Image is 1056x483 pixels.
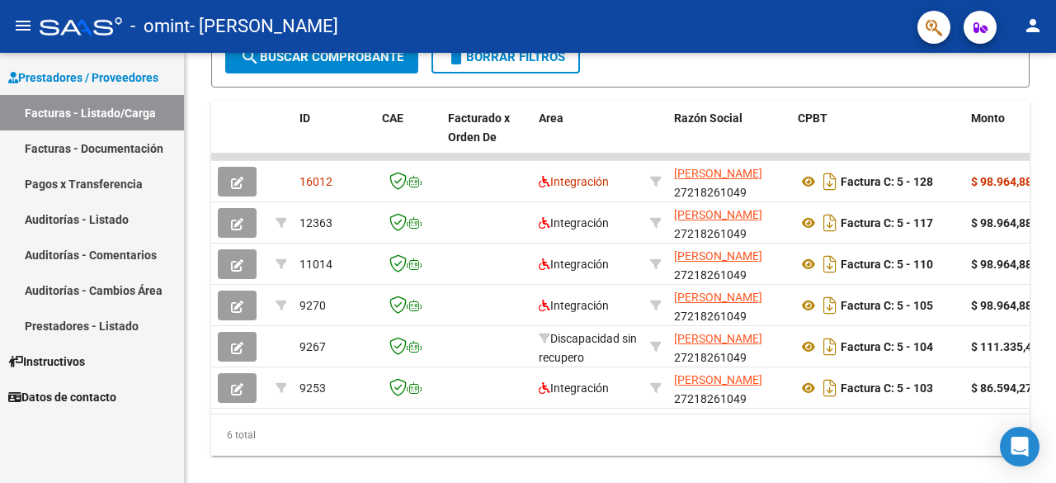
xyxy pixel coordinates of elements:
[674,329,785,364] div: 27218261049
[674,288,785,323] div: 27218261049
[539,332,637,364] span: Discapacidad sin recupero
[1023,16,1043,36] mat-icon: person
[299,299,326,312] span: 9270
[819,210,841,236] i: Descargar documento
[539,258,609,271] span: Integración
[431,40,580,73] button: Borrar Filtros
[819,334,841,360] i: Descargar documento
[971,216,1032,230] strong: $ 98.964,88
[240,47,260,67] mat-icon: search
[674,111,742,125] span: Razón Social
[841,216,933,230] strong: Factura C: 5 - 117
[841,340,933,353] strong: Factura C: 5 - 104
[299,381,326,395] span: 9253
[299,175,332,188] span: 16012
[841,381,933,395] strong: Factura C: 5 - 103
[299,340,326,353] span: 9267
[819,168,841,195] i: Descargar documento
[299,258,332,271] span: 11014
[539,111,563,125] span: Area
[190,8,338,45] span: - [PERSON_NAME]
[375,101,441,173] datatable-header-cell: CAE
[674,332,762,345] span: [PERSON_NAME]
[130,8,190,45] span: - omint
[674,208,762,221] span: [PERSON_NAME]
[8,353,85,371] span: Instructivos
[1000,427,1039,466] div: Open Intercom Messenger
[382,111,403,125] span: CAE
[539,175,609,188] span: Integración
[667,101,791,173] datatable-header-cell: Razón Social
[971,258,1032,271] strong: $ 98.964,88
[441,101,532,173] datatable-header-cell: Facturado x Orden De
[8,69,158,87] span: Prestadores / Proveedores
[299,216,332,230] span: 12363
[841,175,933,188] strong: Factura C: 5 - 128
[674,164,785,199] div: 27218261049
[819,375,841,401] i: Descargar documento
[211,414,1030,456] div: 6 total
[293,101,375,173] datatable-header-cell: ID
[539,299,609,312] span: Integración
[819,251,841,277] i: Descargar documento
[971,381,1032,395] strong: $ 86.594,27
[971,340,1039,353] strong: $ 111.335,49
[446,47,466,67] mat-icon: delete
[539,216,609,230] span: Integración
[539,381,609,395] span: Integración
[225,40,418,73] button: Buscar Comprobante
[532,101,643,173] datatable-header-cell: Area
[674,291,762,304] span: [PERSON_NAME]
[240,50,403,64] span: Buscar Comprobante
[791,101,964,173] datatable-header-cell: CPBT
[674,167,762,180] span: [PERSON_NAME]
[971,175,1032,188] strong: $ 98.964,88
[971,111,1005,125] span: Monto
[446,50,565,64] span: Borrar Filtros
[674,371,785,405] div: 27218261049
[674,206,785,240] div: 27218261049
[798,111,827,125] span: CPBT
[13,16,33,36] mat-icon: menu
[299,111,310,125] span: ID
[841,258,933,271] strong: Factura C: 5 - 110
[971,299,1032,312] strong: $ 98.964,88
[674,249,762,263] span: [PERSON_NAME]
[674,373,762,386] span: [PERSON_NAME]
[448,111,510,144] span: Facturado x Orden De
[8,388,116,406] span: Datos de contacto
[841,299,933,312] strong: Factura C: 5 - 105
[819,292,841,319] i: Descargar documento
[674,247,785,282] div: 27218261049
